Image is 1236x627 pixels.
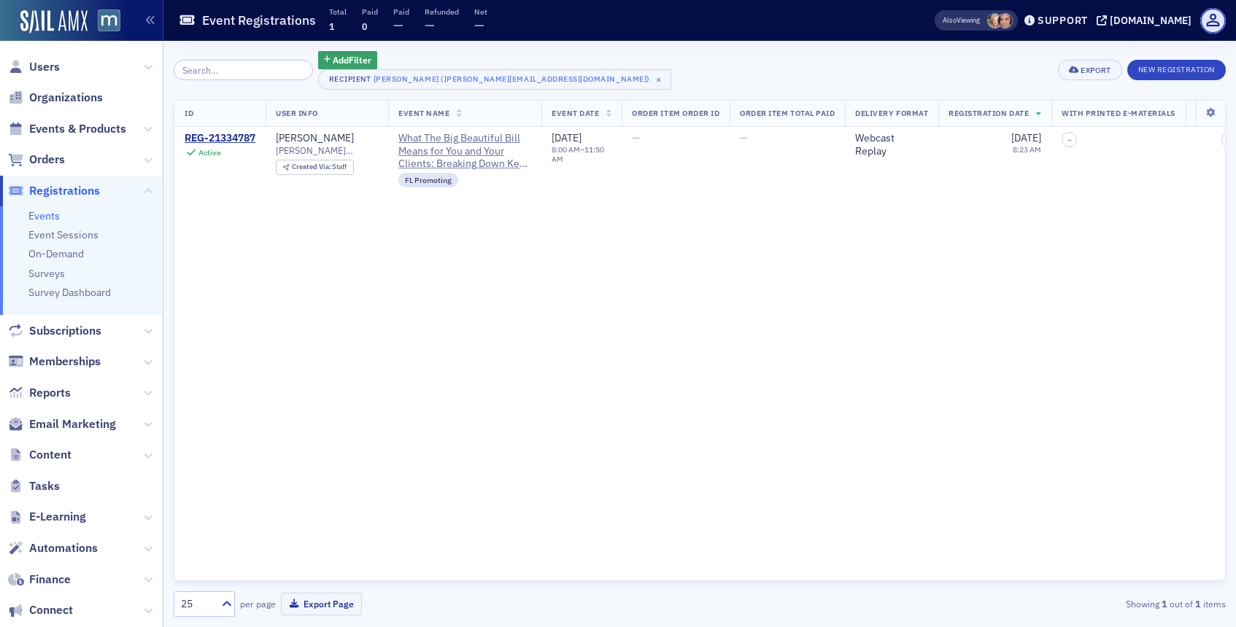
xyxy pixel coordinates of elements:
[943,15,957,25] div: Also
[362,20,367,32] span: 0
[29,572,71,588] span: Finance
[181,596,213,612] div: 25
[987,13,1003,28] span: Rebekah Olson
[393,7,409,17] p: Paid
[1159,597,1170,610] strong: 1
[1193,597,1203,610] strong: 1
[8,540,98,556] a: Automations
[29,121,126,137] span: Events & Products
[276,132,354,145] a: [PERSON_NAME]
[398,132,531,171] a: What The Big Beautiful Bill Means for You and Your Clients: Breaking Down Key Tax Provisions (FICPA)
[398,173,458,187] div: FL Promoting
[552,144,604,164] time: 11:50 AM
[740,108,835,118] span: Order Item Total Paid
[240,597,276,610] label: per page
[474,7,487,17] p: Net
[8,354,101,370] a: Memberships
[88,9,120,34] a: View Homepage
[98,9,120,32] img: SailAMX
[8,602,73,618] a: Connect
[29,385,71,401] span: Reports
[362,7,378,17] p: Paid
[8,447,72,463] a: Content
[29,447,72,463] span: Content
[552,145,611,164] div: –
[276,108,318,118] span: User Info
[1011,131,1041,144] span: [DATE]
[1062,108,1175,118] span: With Printed E-Materials
[29,323,101,339] span: Subscriptions
[198,148,221,157] div: Active
[8,416,116,432] a: Email Marketing
[8,152,65,168] a: Orders
[1038,14,1088,27] div: Support
[1097,15,1197,26] button: [DOMAIN_NAME]
[329,20,334,32] span: 1
[1127,62,1226,75] a: New Registration
[29,509,86,525] span: E-Learning
[632,131,640,144] span: —
[29,602,73,618] span: Connect
[329,74,371,84] div: Recipient
[997,13,1013,28] span: Katie Foo
[8,121,126,137] a: Events & Products
[425,7,459,17] p: Refunded
[333,53,371,66] span: Add Filter
[28,267,65,280] a: Surveys
[943,15,980,26] span: Viewing
[652,73,665,86] span: ×
[29,183,100,199] span: Registrations
[552,144,580,155] time: 8:00 AM
[292,162,333,171] span: Created Via :
[29,416,116,432] span: Email Marketing
[552,108,599,118] span: Event Date
[632,108,719,118] span: Order Item Order ID
[8,385,71,401] a: Reports
[1110,14,1191,27] div: [DOMAIN_NAME]
[855,108,928,118] span: Delivery Format
[949,108,1029,118] span: Registration Date
[185,108,193,118] span: ID
[1067,136,1072,144] span: –
[28,286,111,299] a: Survey Dashboard
[202,12,316,29] h1: Event Registrations
[393,17,403,34] span: —
[29,90,103,106] span: Organizations
[318,69,671,90] button: Recipient[PERSON_NAME] ([PERSON_NAME][EMAIL_ADDRESS][DOMAIN_NAME])×
[29,478,60,494] span: Tasks
[885,597,1226,610] div: Showing out of items
[29,152,65,168] span: Orders
[1058,60,1121,80] button: Export
[174,60,313,80] input: Search…
[329,7,347,17] p: Total
[8,183,100,199] a: Registrations
[398,108,449,118] span: Event Name
[8,572,71,588] a: Finance
[28,209,60,222] a: Events
[474,17,484,34] span: —
[20,10,88,34] img: SailAMX
[292,163,347,171] div: Staff
[185,132,255,145] a: REG-21334787
[8,323,101,339] a: Subscriptions
[28,228,99,241] a: Event Sessions
[281,593,362,615] button: Export Page
[276,160,354,175] div: Created Via: Staff
[1127,60,1226,80] button: New Registration
[1013,144,1041,155] time: 8:23 AM
[28,247,84,260] a: On-Demand
[8,90,103,106] a: Organizations
[552,131,582,144] span: [DATE]
[8,59,60,75] a: Users
[425,17,435,34] span: —
[1081,66,1111,74] div: Export
[374,71,650,86] div: [PERSON_NAME] ([PERSON_NAME][EMAIL_ADDRESS][DOMAIN_NAME])
[29,59,60,75] span: Users
[318,51,378,69] button: AddFilter
[29,540,98,556] span: Automations
[276,145,378,156] span: [PERSON_NAME][EMAIL_ADDRESS][DOMAIN_NAME]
